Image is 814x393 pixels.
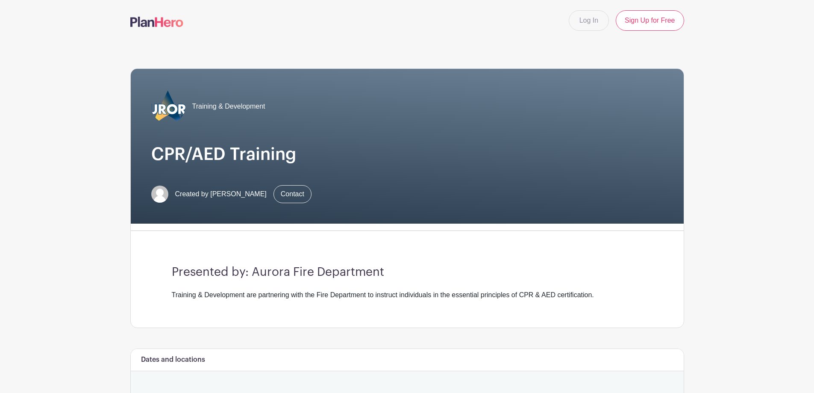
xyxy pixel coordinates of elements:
img: logo-507f7623f17ff9eddc593b1ce0a138ce2505c220e1c5a4e2b4648c50719b7d32.svg [130,17,183,27]
span: Training & Development [192,101,265,112]
img: 2023_COA_Horiz_Logo_PMS_BlueStroke%204.png [151,89,185,124]
a: Sign Up for Free [616,10,684,31]
img: default-ce2991bfa6775e67f084385cd625a349d9dcbb7a52a09fb2fda1e96e2d18dcdb.png [151,186,168,203]
h6: Dates and locations [141,356,205,364]
div: Training & Development are partnering with the Fire Department to instruct individuals in the ess... [172,290,643,300]
h3: Presented by: Aurora Fire Department [172,265,643,280]
a: Contact [273,185,311,203]
a: Log In [569,10,609,31]
span: Created by [PERSON_NAME] [175,189,267,199]
h1: CPR/AED Training [151,144,663,165]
